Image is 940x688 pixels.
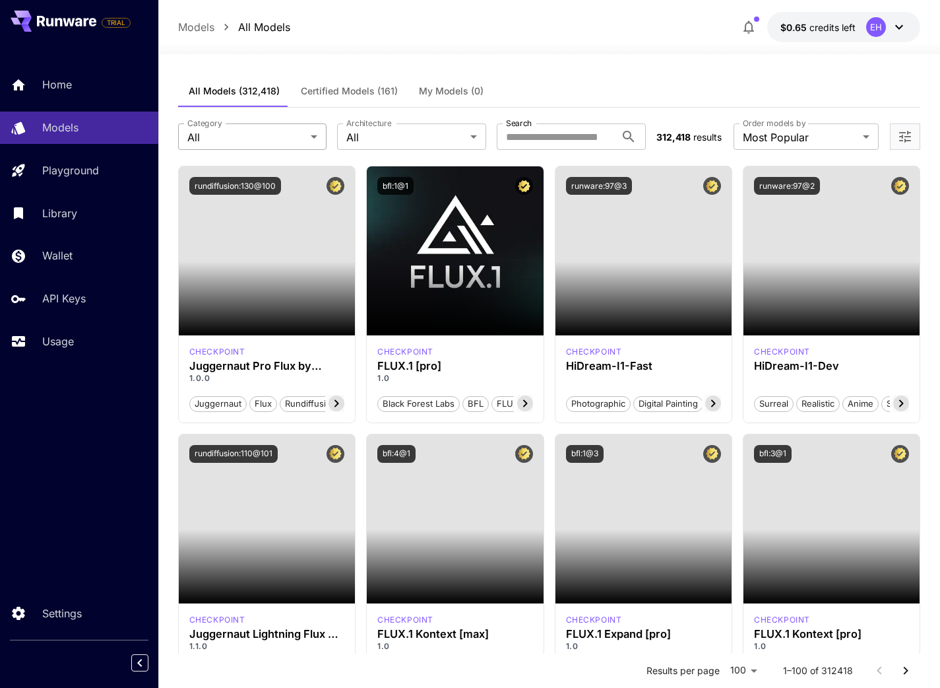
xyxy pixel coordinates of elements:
button: rundiffusion:130@100 [189,177,281,195]
button: juggernaut [189,395,247,412]
p: Playground [42,162,99,178]
span: results [693,131,722,143]
button: rundiffusion:110@101 [189,445,278,463]
button: runware:97@3 [566,177,632,195]
button: bfl:1@1 [377,177,414,195]
span: All [346,129,465,145]
button: bfl:3@1 [754,445,792,463]
div: FLUX.1 Kontext [max] [377,628,532,640]
button: Open more filters [897,129,913,145]
button: rundiffusion [280,395,342,412]
span: credits left [809,22,856,33]
div: FLUX.1 D [189,614,245,626]
div: fluxpro [566,614,622,626]
label: Search [506,118,532,129]
span: FLUX.1 [pro] [492,397,552,411]
a: Models [178,19,214,35]
div: FLUX.1 D [189,346,245,358]
span: flux [250,397,276,411]
span: BFL [463,397,488,411]
span: Add your payment card to enable full platform functionality. [102,15,131,30]
div: 100 [725,661,762,680]
a: All Models [238,19,290,35]
span: TRIAL [102,18,130,28]
button: Certified Model – Vetted for best performance and includes a commercial license. [515,445,533,463]
p: Models [42,120,78,135]
p: Results per page [646,664,720,677]
span: juggernaut [190,397,246,411]
nav: breadcrumb [178,19,290,35]
span: Anime [843,397,878,411]
h3: Juggernaut Pro Flux by RunDiffusion [189,360,344,372]
button: Certified Model – Vetted for best performance and includes a commercial license. [515,177,533,195]
h3: HiDream-I1-Fast [566,360,721,372]
button: FLUX.1 [pro] [491,395,553,412]
p: checkpoint [189,614,245,626]
p: 1.0 [377,372,532,384]
span: $0.65 [780,22,809,33]
button: Surreal [754,395,794,412]
div: HiDream Fast [566,346,622,358]
button: $0.6539EH [767,12,920,42]
span: All [187,129,306,145]
div: FLUX.1 Kontext [pro] [754,614,810,626]
span: rundiffusion [280,397,341,411]
p: 1.0.0 [189,372,344,384]
p: 1.0 [566,640,721,652]
label: Order models by [743,118,805,129]
button: Certified Model – Vetted for best performance and includes a commercial license. [327,177,344,195]
h3: Juggernaut Lightning Flux by RunDiffusion [189,628,344,640]
button: Realistic [796,395,840,412]
button: Stylized [881,395,924,412]
p: checkpoint [377,614,433,626]
div: FLUX.1 Kontext [max] [377,614,433,626]
button: runware:97@2 [754,177,820,195]
div: FLUX.1 Kontext [pro] [754,628,909,640]
p: API Keys [42,291,86,306]
p: Usage [42,333,74,349]
button: bfl:4@1 [377,445,416,463]
p: Library [42,205,77,221]
div: $0.6539 [780,20,856,34]
span: Surreal [755,397,793,411]
div: HiDream Dev [754,346,810,358]
button: flux [249,395,277,412]
button: Certified Model – Vetted for best performance and includes a commercial license. [891,445,909,463]
button: Black Forest Labs [377,395,460,412]
button: Collapse sidebar [131,654,148,671]
button: bfl:1@3 [566,445,604,463]
button: Digital Painting [633,395,703,412]
button: BFL [462,395,489,412]
label: Architecture [346,118,391,129]
h3: FLUX.1 [pro] [377,360,532,372]
button: Anime [842,395,879,412]
p: 1–100 of 312418 [783,664,853,677]
button: Photographic [566,395,631,412]
h3: FLUX.1 Expand [pro] [566,628,721,640]
p: checkpoint [566,346,622,358]
button: Certified Model – Vetted for best performance and includes a commercial license. [703,177,721,195]
span: Black Forest Labs [378,397,459,411]
label: Category [187,118,222,129]
p: Home [42,77,72,92]
button: Certified Model – Vetted for best performance and includes a commercial license. [327,445,344,463]
p: checkpoint [189,346,245,358]
span: 312,418 [656,131,691,143]
button: Certified Model – Vetted for best performance and includes a commercial license. [703,445,721,463]
h3: HiDream-I1-Dev [754,360,909,372]
div: EH [866,17,886,37]
span: Photographic [567,397,630,411]
span: My Models (0) [419,85,484,97]
p: checkpoint [377,346,433,358]
div: fluxpro [377,346,433,358]
span: All Models (312,418) [189,85,280,97]
p: Settings [42,605,82,621]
